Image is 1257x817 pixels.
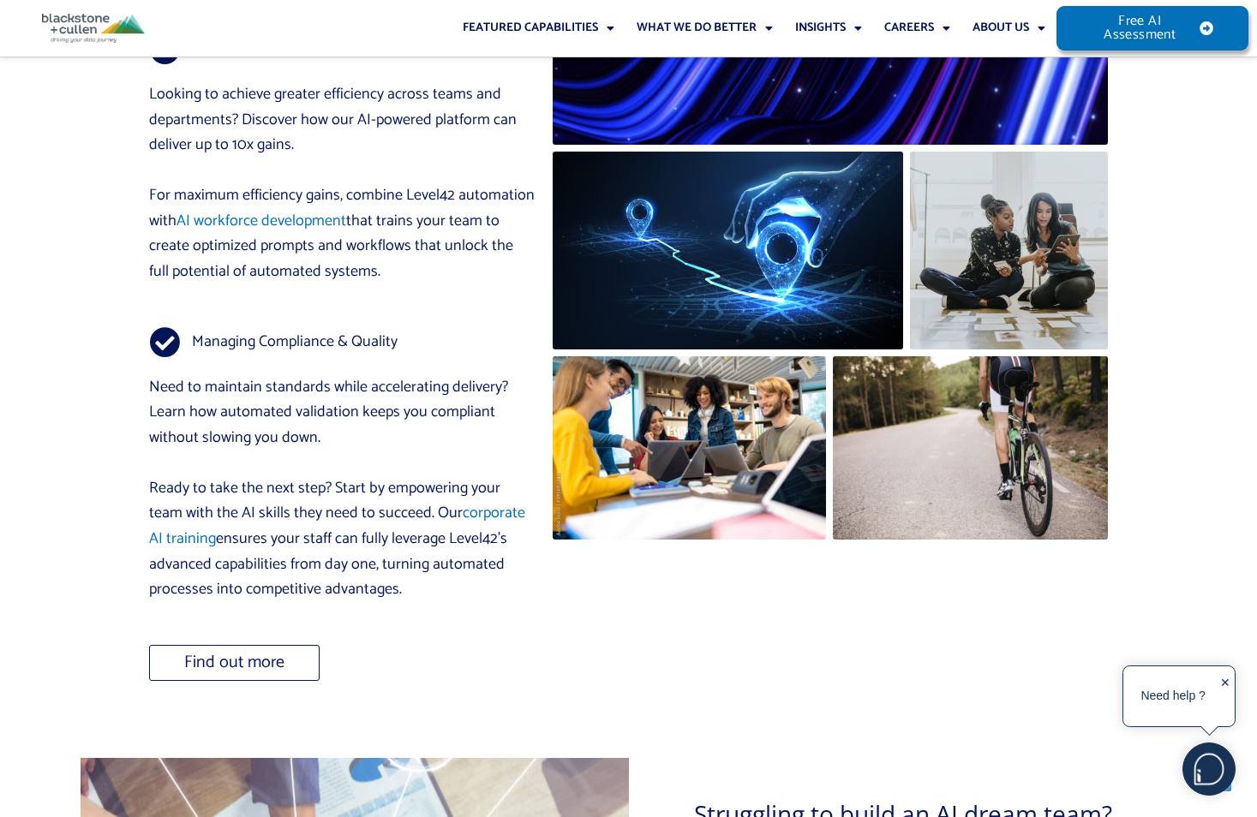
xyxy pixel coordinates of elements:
[149,375,536,451] p: Need to maintain standards while accelerating delivery? Learn how automated validation keeps you ...
[149,500,525,552] a: corporate AI training
[1056,6,1248,51] a: Free AI Assessment
[149,476,536,604] p: Ready to take the next step? Start by empowering your team with the AI skills they need to succee...
[1091,15,1188,42] span: Free AI Assessment
[553,152,903,349] a: AI Journey, AI for Business, challenges of AI implementation
[1220,671,1230,724] div: ✕
[1183,743,1235,795] img: users%2F5SSOSaKfQqXq3cFEnIZRYMEs4ra2%2Fmedia%2Fimages%2F-Bulle%20blanche%20sans%20fond%20%2B%20ma...
[833,356,1108,540] a: Cyclist riding a racing cycle on a road
[149,82,536,158] p: Looking to achieve greater efficiency across teams and departments? Discover how our AI-powered p...
[1126,669,1220,724] div: Need help ?
[149,645,320,681] a: Find out more
[149,183,536,285] p: For maximum efficiency gains, combine Level42 automation with that trains your team to create opt...
[184,654,284,671] span: Find out more
[177,208,346,234] a: AI workforce development
[910,152,1108,349] a: artificial intelligence policy, artificial intelligence policy template, corporate ai policy
[188,330,398,355] span: Managing Compliance & Quality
